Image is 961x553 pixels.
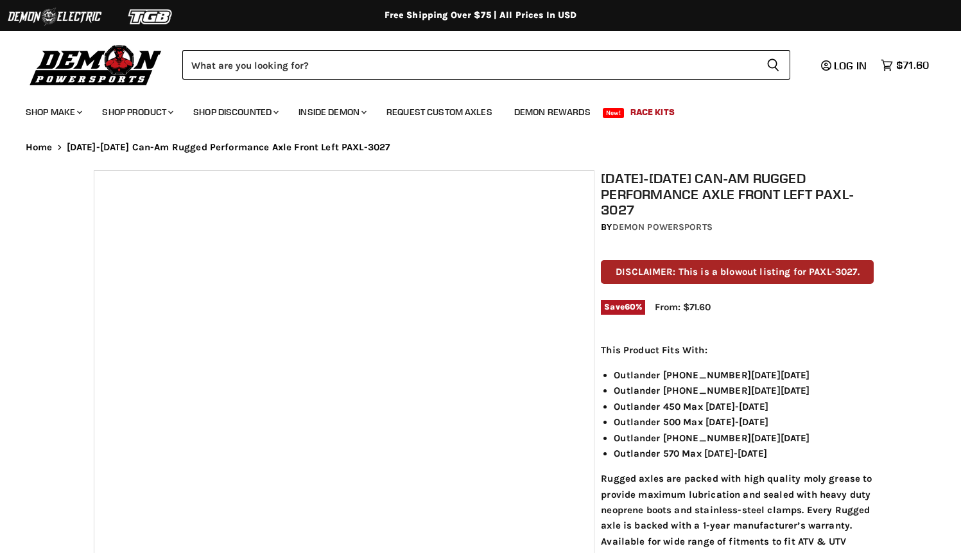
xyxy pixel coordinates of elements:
a: Demon Powersports [612,222,713,233]
button: Search [756,50,790,80]
div: by [601,220,874,234]
img: TGB Logo 2 [103,4,199,29]
li: Outlander [PHONE_NUMBER][DATE][DATE] [614,430,874,446]
a: Inside Demon [289,99,374,125]
a: Shop Product [92,99,181,125]
a: Request Custom Axles [377,99,502,125]
li: Outlander 450 Max [DATE]-[DATE] [614,399,874,414]
a: Demon Rewards [505,99,600,125]
span: From: $71.60 [655,301,711,313]
li: Outlander [PHONE_NUMBER][DATE][DATE] [614,383,874,398]
span: [DATE]-[DATE] Can-Am Rugged Performance Axle Front Left PAXL-3027 [67,142,390,153]
img: Demon Powersports [26,42,166,87]
span: 60 [625,302,636,312]
a: Log in [815,60,874,71]
p: This Product Fits With: [601,342,874,358]
a: Shop Make [16,99,90,125]
h1: [DATE]-[DATE] Can-Am Rugged Performance Axle Front Left PAXL-3027 [601,170,874,218]
a: $71.60 [874,56,935,75]
img: Demon Electric Logo 2 [6,4,103,29]
p: DISCLAIMER: This is a blowout listing for PAXL-3027. [601,260,874,284]
li: Outlander 500 Max [DATE]-[DATE] [614,414,874,430]
form: Product [182,50,790,80]
span: New! [603,108,625,118]
ul: Main menu [16,94,926,125]
a: Shop Discounted [184,99,286,125]
span: Log in [834,59,867,72]
a: Home [26,142,53,153]
span: Save % [601,300,645,314]
li: Outlander [PHONE_NUMBER][DATE][DATE] [614,367,874,383]
input: Search [182,50,756,80]
span: $71.60 [896,59,929,71]
li: Outlander 570 Max [DATE]-[DATE] [614,446,874,461]
a: Race Kits [621,99,684,125]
